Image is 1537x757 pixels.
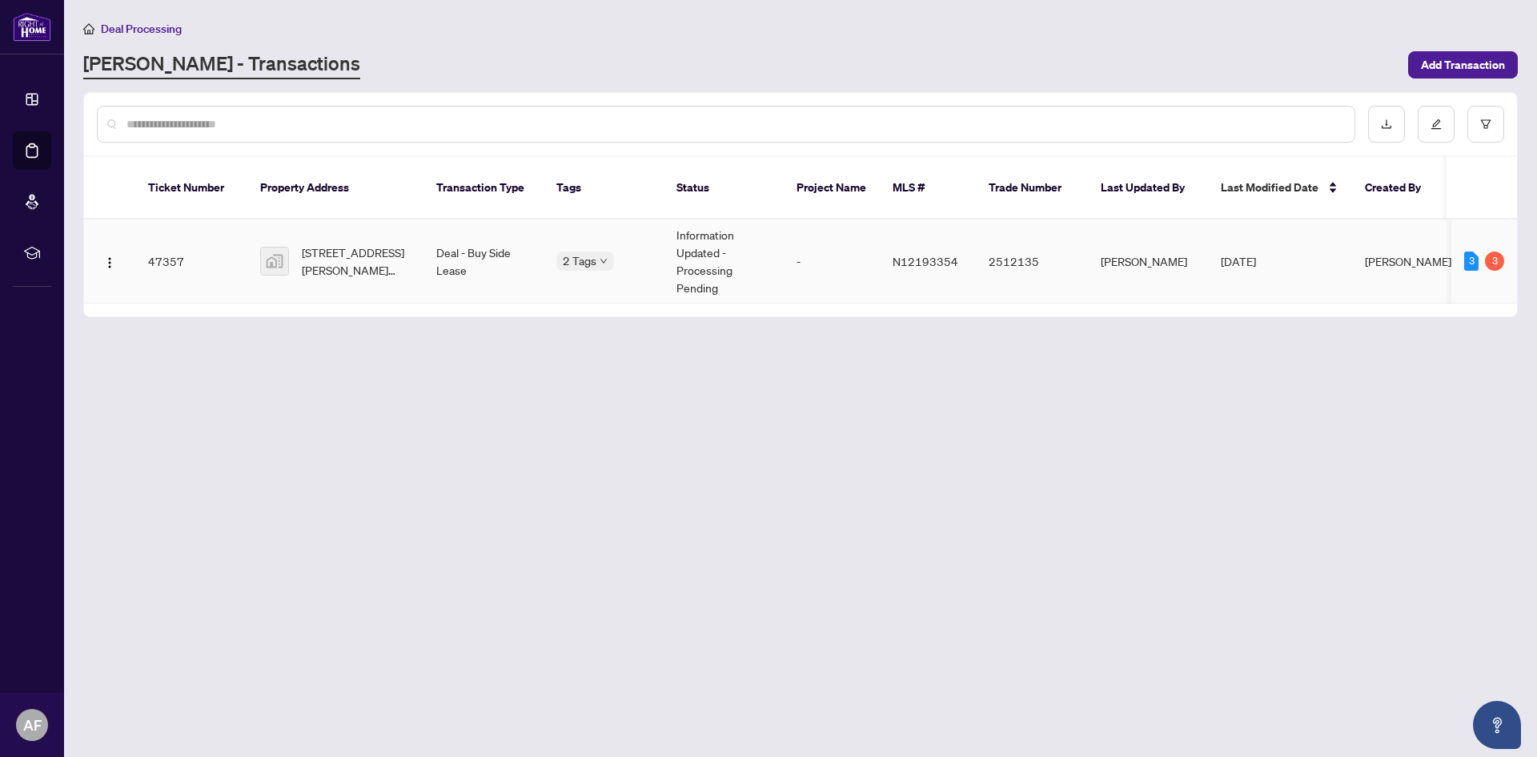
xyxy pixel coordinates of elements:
td: Information Updated - Processing Pending [664,219,784,304]
span: download [1381,119,1392,130]
img: Logo [103,256,116,269]
td: [PERSON_NAME] [1088,219,1208,304]
th: Last Modified Date [1208,157,1352,219]
td: - [784,219,880,304]
span: [STREET_ADDRESS][PERSON_NAME][PERSON_NAME] [302,244,411,279]
button: filter [1467,106,1504,143]
span: Add Transaction [1421,52,1505,78]
button: Open asap [1473,701,1521,749]
span: Last Modified Date [1221,179,1318,196]
button: Logo [97,248,122,274]
th: Tags [544,157,664,219]
th: Created By [1352,157,1448,219]
span: [DATE] [1221,254,1256,268]
td: Deal - Buy Side Lease [423,219,544,304]
img: thumbnail-img [261,248,288,275]
span: [PERSON_NAME] [1365,254,1451,268]
th: Project Name [784,157,880,219]
button: Add Transaction [1408,51,1518,79]
div: 3 [1485,252,1504,271]
button: download [1368,106,1405,143]
span: AF [23,714,42,736]
th: Last Updated By [1088,157,1208,219]
span: home [83,23,94,34]
span: 2 Tags [563,252,596,270]
span: filter [1480,119,1491,130]
th: Trade Number [976,157,1088,219]
td: 47357 [135,219,247,304]
img: logo [13,12,51,42]
td: 2512135 [976,219,1088,304]
th: Ticket Number [135,157,247,219]
span: N12193354 [893,254,958,268]
th: Status [664,157,784,219]
a: [PERSON_NAME] - Transactions [83,50,360,79]
span: Deal Processing [101,22,182,36]
th: Transaction Type [423,157,544,219]
span: edit [1431,119,1442,130]
th: Property Address [247,157,423,219]
th: MLS # [880,157,976,219]
span: down [600,257,608,265]
div: 3 [1464,252,1479,271]
button: edit [1418,106,1455,143]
